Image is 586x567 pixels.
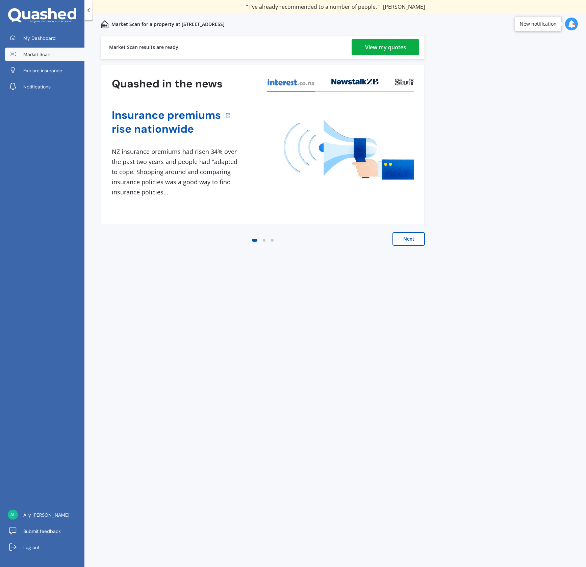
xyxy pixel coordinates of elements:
img: e1ee7eb71b26e3963bfd0644cb3911c7 [8,510,18,520]
p: Market Scan for a property at [STREET_ADDRESS] [111,21,225,28]
span: Market Scan [23,51,50,58]
a: Notifications [5,80,84,93]
img: home-and-contents.b802091223b8502ef2dd.svg [101,20,109,28]
a: View my quotes [352,39,419,55]
img: media image [284,120,414,180]
div: New notification [520,21,557,27]
a: Ally [PERSON_NAME] [5,508,84,522]
span: Ally [PERSON_NAME] [23,512,69,518]
a: Explore insurance [5,64,84,77]
span: Notifications [23,83,51,90]
span: Submit feedback [23,528,61,535]
a: Insurance premiums [112,108,221,122]
span: Explore insurance [23,67,62,74]
a: My Dashboard [5,31,84,45]
span: Log out [23,544,40,551]
div: NZ insurance premiums had risen 34% over the past two years and people had "adapted to cope. Shop... [112,147,240,197]
span: My Dashboard [23,35,56,42]
div: View my quotes [365,39,406,55]
a: Submit feedback [5,524,84,538]
a: Log out [5,541,84,554]
button: Next [392,232,425,246]
h3: Quashed in the news [112,77,223,91]
a: rise nationwide [112,122,221,136]
div: Market Scan results are ready. [109,35,180,59]
a: Market Scan [5,48,84,61]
